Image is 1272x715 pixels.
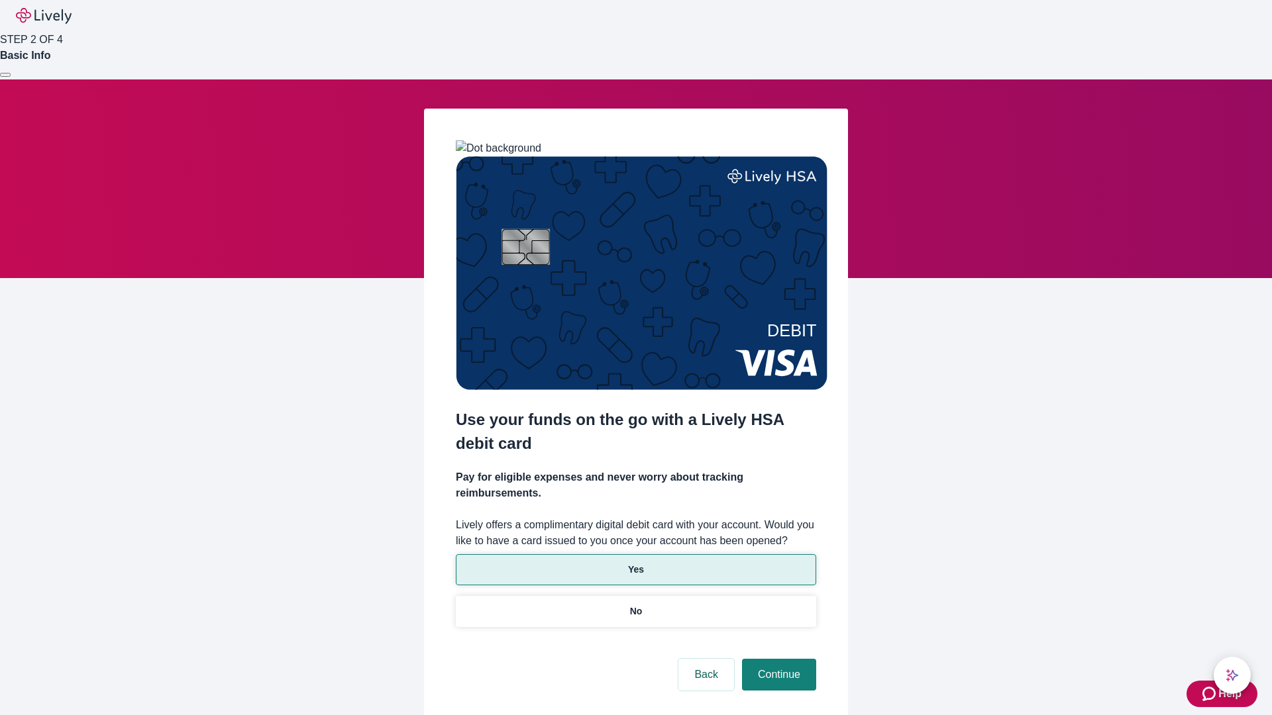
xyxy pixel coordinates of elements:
[742,659,816,691] button: Continue
[678,659,734,691] button: Back
[1218,686,1242,702] span: Help
[1214,657,1251,694] button: chat
[456,140,541,156] img: Dot background
[456,596,816,627] button: No
[456,469,816,501] h4: Pay for eligible expenses and never worry about tracking reimbursements.
[456,517,816,549] label: Lively offers a complimentary digital debit card with your account. Would you like to have a card...
[1202,686,1218,702] svg: Zendesk support icon
[456,156,827,390] img: Debit card
[456,408,816,455] h2: Use your funds on the go with a Lively HSA debit card
[1187,681,1257,707] button: Zendesk support iconHelp
[628,563,644,577] p: Yes
[630,604,643,618] p: No
[456,554,816,585] button: Yes
[16,8,72,24] img: Lively
[1226,669,1239,682] svg: Lively AI Assistant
